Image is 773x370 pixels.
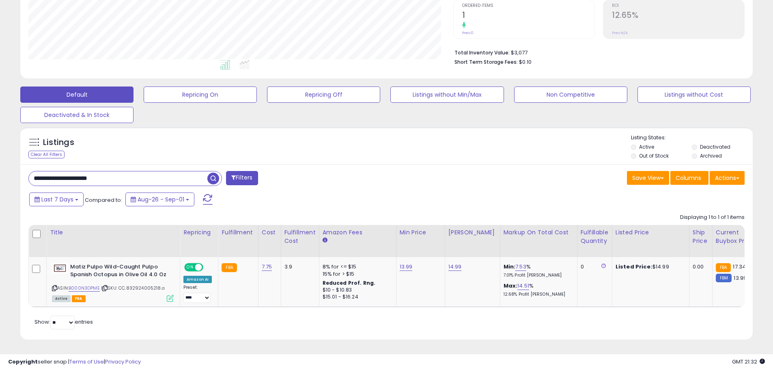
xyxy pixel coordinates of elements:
span: ON [185,264,195,271]
span: | SKU: CC.832924005218.a [101,285,165,291]
small: Prev: 0 [462,30,474,35]
div: Listed Price [616,228,686,237]
div: seller snap | | [8,358,141,366]
div: Fulfillment [222,228,254,237]
span: Columns [676,174,701,182]
div: Ship Price [693,228,709,245]
button: Actions [710,171,745,185]
div: Repricing [183,228,215,237]
h2: 12.65% [612,11,744,22]
button: Filters [226,171,258,185]
span: 2025-09-9 21:32 GMT [732,358,765,366]
span: $0.10 [519,58,532,66]
div: Current Buybox Price [716,228,758,245]
div: Displaying 1 to 1 of 1 items [680,214,745,221]
span: Ordered Items [462,4,594,8]
div: Cost [262,228,278,237]
span: ROI [612,4,744,8]
span: Compared to: [85,196,122,204]
li: $3,077 [454,47,739,57]
div: % [504,282,571,297]
button: Deactivated & In Stock [20,107,133,123]
a: B000N3DPME [69,285,100,292]
small: Amazon Fees. [323,237,327,244]
button: Last 7 Days [29,193,84,206]
button: Listings without Min/Max [390,87,504,103]
strong: Copyright [8,358,38,366]
a: 13.99 [400,263,413,271]
button: Listings without Cost [637,87,751,103]
span: 13.99 [734,274,747,282]
div: Title [50,228,177,237]
button: Aug-26 - Sep-01 [125,193,194,206]
b: Reduced Prof. Rng. [323,279,376,286]
span: 17.34 [733,263,746,270]
b: Short Term Storage Fees: [454,58,518,65]
span: All listings currently available for purchase on Amazon [52,295,71,302]
label: Out of Stock [639,152,669,159]
div: 15% for > $15 [323,270,390,278]
a: 14.51 [517,282,529,290]
span: OFF [202,264,215,271]
div: Preset: [183,285,212,303]
label: Deactivated [700,143,730,150]
div: $15.01 - $16.24 [323,294,390,301]
a: Privacy Policy [105,358,141,366]
div: Min Price [400,228,441,237]
button: Default [20,87,133,103]
div: Amazon Fees [323,228,393,237]
small: FBA [716,263,731,272]
span: Last 7 Days [41,195,73,203]
a: 14.99 [448,263,462,271]
div: Amazon AI [183,276,212,283]
button: Non Competitive [514,87,627,103]
h5: Listings [43,137,74,148]
label: Archived [700,152,722,159]
div: Clear All Filters [28,151,65,158]
span: Aug-26 - Sep-01 [138,195,184,203]
button: Save View [627,171,669,185]
b: Min: [504,263,516,270]
div: % [504,263,571,278]
p: 12.68% Profit [PERSON_NAME] [504,292,571,297]
b: Matiz Pulpo Wild-Caught Pulpo Spanish Octopus in Olive Oil 4.0 Oz [70,263,169,280]
div: $14.99 [616,263,683,270]
div: [PERSON_NAME] [448,228,497,237]
th: The percentage added to the cost of goods (COGS) that forms the calculator for Min & Max prices. [500,225,577,257]
img: 41rRvPCCL4L._SL40_.jpg [52,263,68,274]
div: 8% for <= $15 [323,263,390,270]
b: Total Inventory Value: [454,49,510,56]
div: ASIN: [52,263,174,301]
div: $10 - $10.83 [323,287,390,294]
small: FBM [716,274,732,282]
small: FBA [222,263,237,272]
a: 7.75 [262,263,272,271]
small: Prev: N/A [612,30,628,35]
b: Listed Price: [616,263,652,270]
div: 0 [581,263,606,270]
h2: 1 [462,11,594,22]
a: Terms of Use [69,358,104,366]
button: Columns [670,171,708,185]
p: Listing States: [631,134,753,142]
span: Show: entries [34,318,93,326]
a: 7.53 [515,263,526,271]
div: Fulfillable Quantity [581,228,609,245]
b: Max: [504,282,518,290]
p: 7.01% Profit [PERSON_NAME] [504,273,571,278]
label: Active [639,143,654,150]
span: FBA [72,295,86,302]
button: Repricing On [144,87,257,103]
button: Repricing Off [267,87,380,103]
div: Markup on Total Cost [504,228,574,237]
div: 3.9 [284,263,313,270]
div: Fulfillment Cost [284,228,316,245]
div: 0.00 [693,263,706,270]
